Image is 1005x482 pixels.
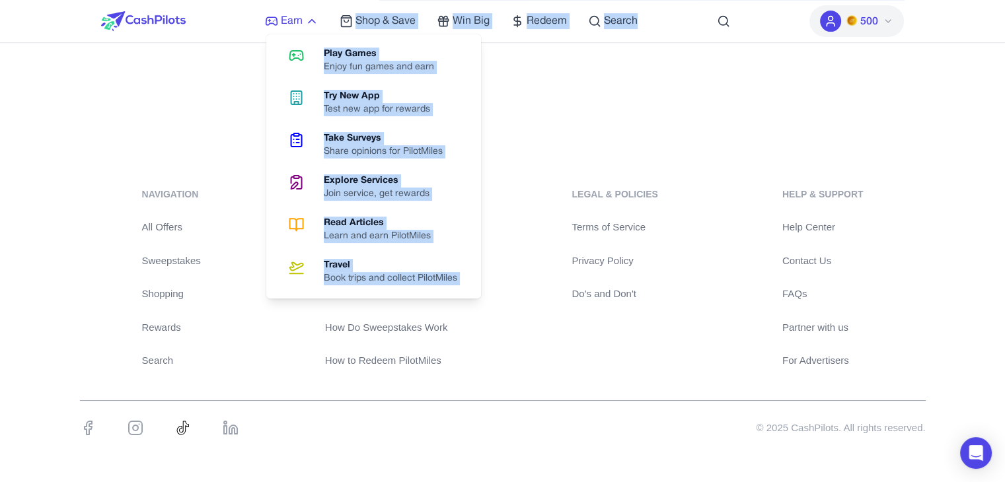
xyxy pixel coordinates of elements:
div: Share opinions for PilotMiles [324,145,453,158]
a: Earn [265,13,318,29]
a: Terms of Service [572,220,657,235]
img: TikTok [175,420,191,436]
div: Test new app for rewards [324,103,441,116]
div: Enjoy fun games and earn [324,61,445,74]
a: Redeem [511,13,567,29]
a: Shop & Save [340,13,416,29]
a: Do's and Don't [572,287,657,302]
div: Book trips and collect PilotMiles [324,272,468,285]
a: Help Center [782,220,864,235]
a: FAQs [782,287,864,302]
div: Take Surveys [324,132,453,145]
div: Play Games [324,48,445,61]
a: Search [588,13,638,29]
a: Explore ServicesJoin service, get rewards [272,166,476,209]
img: CashPilots Logo [101,11,186,31]
a: All Offers [142,220,201,235]
a: Partner with us [782,320,864,335]
div: © 2025 CashPilots. All rights reserved. [756,421,925,436]
div: Travel [324,259,468,272]
a: TravelBook trips and collect PilotMiles [272,251,476,293]
div: navigation [142,188,201,201]
span: Win Big [453,13,490,29]
a: Read ArticlesLearn and earn PilotMiles [272,209,476,251]
a: Search [142,353,201,368]
a: Sweepstakes [142,254,201,269]
button: PMs500 [809,5,904,37]
div: Learn and earn PilotMiles [324,230,441,243]
div: Open Intercom Messenger [960,437,992,469]
a: Contact Us [782,254,864,269]
span: Shop & Save [355,13,416,29]
div: Legal & Policies [572,188,657,201]
span: 500 [860,14,877,30]
div: Explore Services [324,174,440,188]
img: PMs [846,15,857,26]
a: Try New AppTest new app for rewards [272,82,476,124]
div: Try New App [324,90,441,103]
div: Read Articles [324,217,441,230]
div: Help & Support [782,188,864,201]
a: How Do Sweepstakes Work [325,320,448,335]
a: Privacy Policy [572,254,657,269]
span: Earn [281,13,303,29]
a: How to Redeem PilotMiles [325,353,448,368]
a: Take SurveysShare opinions for PilotMiles [272,124,476,166]
a: Win Big [437,13,490,29]
a: Play GamesEnjoy fun games and earn [272,40,476,82]
a: For Advertisers [782,353,864,368]
a: Shopping [142,287,201,302]
a: Rewards [142,320,201,335]
span: Redeem [527,13,567,29]
span: Search [604,13,638,29]
div: Join service, get rewards [324,188,440,201]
